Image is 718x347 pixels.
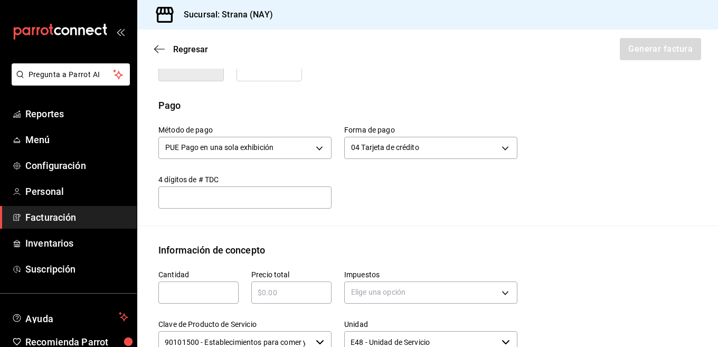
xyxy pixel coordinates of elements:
span: PUE Pago en una sola exhibición [165,142,273,153]
label: Unidad [344,320,517,327]
span: Regresar [173,44,208,54]
label: Forma de pago [344,126,517,133]
div: Pago [158,98,181,112]
span: Suscripción [25,262,128,276]
button: Regresar [154,44,208,54]
span: Reportes [25,107,128,121]
span: Pregunta a Parrot AI [29,69,114,80]
span: Inventarios [25,236,128,250]
span: 04 Tarjeta de crédito [351,142,419,153]
span: Ayuda [25,311,115,323]
div: Información de concepto [158,243,265,257]
label: Impuestos [344,270,517,278]
h3: Sucursal: Strana (NAY) [175,8,273,21]
span: Menú [25,133,128,147]
button: open_drawer_menu [116,27,125,36]
input: $0.00 [251,286,332,299]
label: 4 dígitos de # TDC [158,175,332,183]
span: Personal [25,184,128,199]
div: Elige una opción [344,282,517,304]
label: Cantidad [158,270,239,278]
label: Clave de Producto de Servicio [158,320,332,327]
label: Método de pago [158,126,332,133]
span: Configuración [25,158,128,173]
button: Pregunta a Parrot AI [12,63,130,86]
a: Pregunta a Parrot AI [7,77,130,88]
span: Facturación [25,210,128,224]
label: Precio total [251,270,332,278]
